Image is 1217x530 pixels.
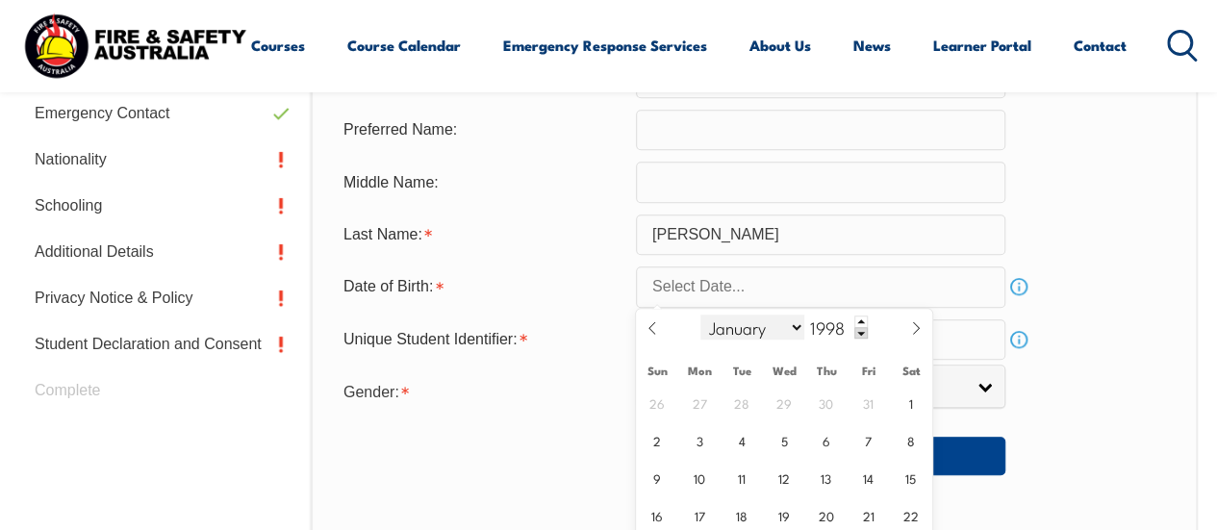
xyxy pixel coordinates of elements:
[849,421,887,459] span: August 7, 1998
[807,459,845,496] span: August 13, 1998
[723,459,760,496] span: August 11, 1998
[19,90,300,137] a: Emergency Contact
[807,384,845,421] span: July 30, 1998
[765,384,802,421] span: July 29, 1998
[19,137,300,183] a: Nationality
[328,321,636,358] div: Unique Student Identifier is required.
[723,421,760,459] span: August 4, 1998
[678,365,721,377] span: Mon
[19,183,300,229] a: Schooling
[328,371,636,410] div: Gender is required.
[1074,22,1127,68] a: Contact
[328,164,636,200] div: Middle Name:
[700,315,805,340] select: Month
[328,216,636,253] div: Last Name is required.
[723,384,760,421] span: July 28, 1998
[251,22,305,68] a: Courses
[853,22,891,68] a: News
[805,365,848,377] span: Thu
[328,268,636,305] div: Date of Birth is required.
[638,384,675,421] span: July 26, 1998
[19,275,300,321] a: Privacy Notice & Policy
[680,421,718,459] span: August 3, 1998
[890,365,932,377] span: Sat
[765,421,802,459] span: August 5, 1998
[763,365,805,377] span: Wed
[849,384,887,421] span: July 31, 1998
[636,365,678,377] span: Sun
[636,266,1005,307] input: Select Date...
[849,459,887,496] span: August 14, 1998
[328,112,636,148] div: Preferred Name:
[749,22,811,68] a: About Us
[804,315,868,339] input: Year
[1005,273,1032,300] a: Info
[680,459,718,496] span: August 10, 1998
[807,421,845,459] span: August 6, 1998
[892,421,929,459] span: August 8, 1998
[765,459,802,496] span: August 12, 1998
[503,22,707,68] a: Emergency Response Services
[638,421,675,459] span: August 2, 1998
[638,459,675,496] span: August 9, 1998
[680,384,718,421] span: July 27, 1998
[892,459,929,496] span: August 15, 1998
[19,321,300,367] a: Student Declaration and Consent
[343,384,399,400] span: Gender:
[721,365,763,377] span: Tue
[1005,326,1032,353] a: Info
[892,384,929,421] span: August 1, 1998
[19,229,300,275] a: Additional Details
[848,365,890,377] span: Fri
[347,22,461,68] a: Course Calendar
[933,22,1031,68] a: Learner Portal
